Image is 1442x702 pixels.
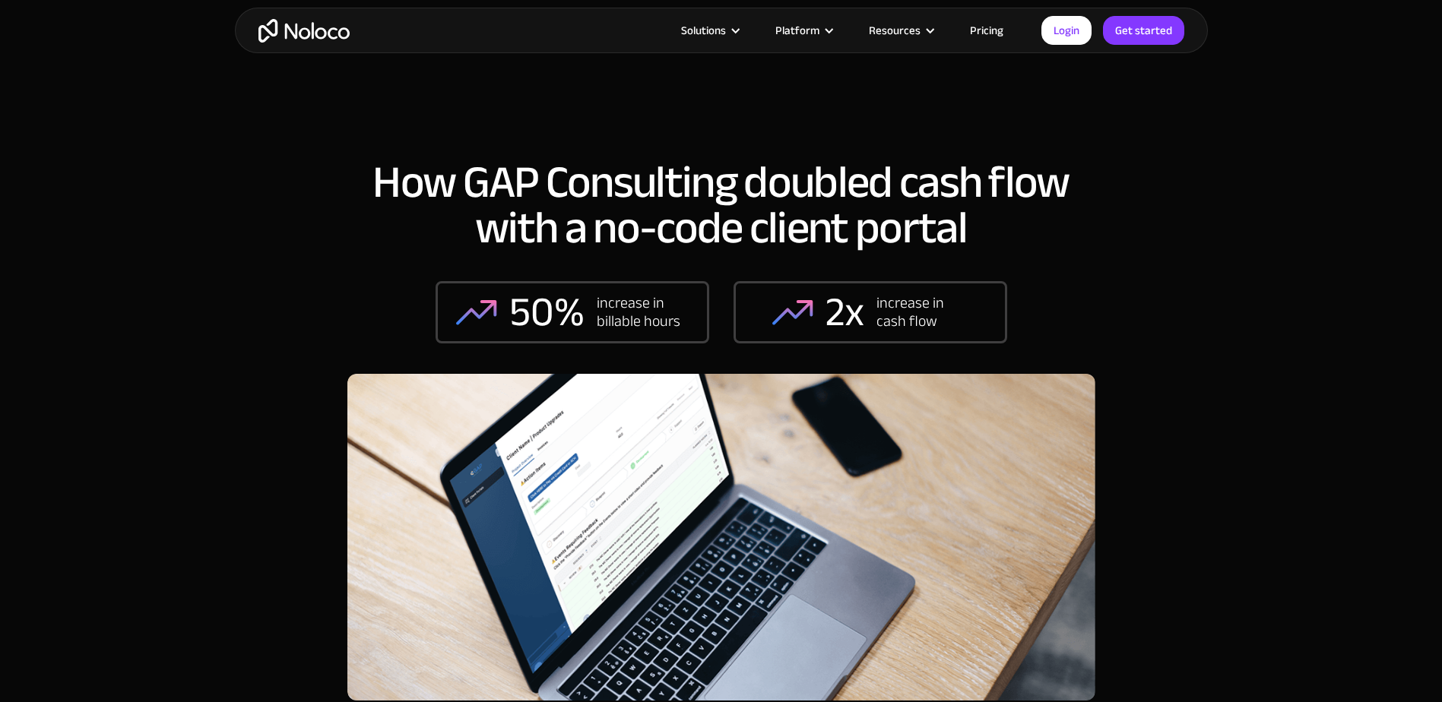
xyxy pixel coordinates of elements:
[597,294,688,330] div: increase in billable hours
[775,21,819,40] div: Platform
[347,160,1095,251] h1: How GAP Consulting doubled cash flow with a no-code client portal
[876,294,968,330] div: increase in cash flow
[826,289,864,335] div: 2x
[509,289,585,335] div: 50%
[850,21,951,40] div: Resources
[662,21,756,40] div: Solutions
[258,19,350,43] a: home
[756,21,850,40] div: Platform
[1041,16,1092,45] a: Login
[1103,16,1184,45] a: Get started
[869,21,921,40] div: Resources
[951,21,1022,40] a: Pricing
[681,21,726,40] div: Solutions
